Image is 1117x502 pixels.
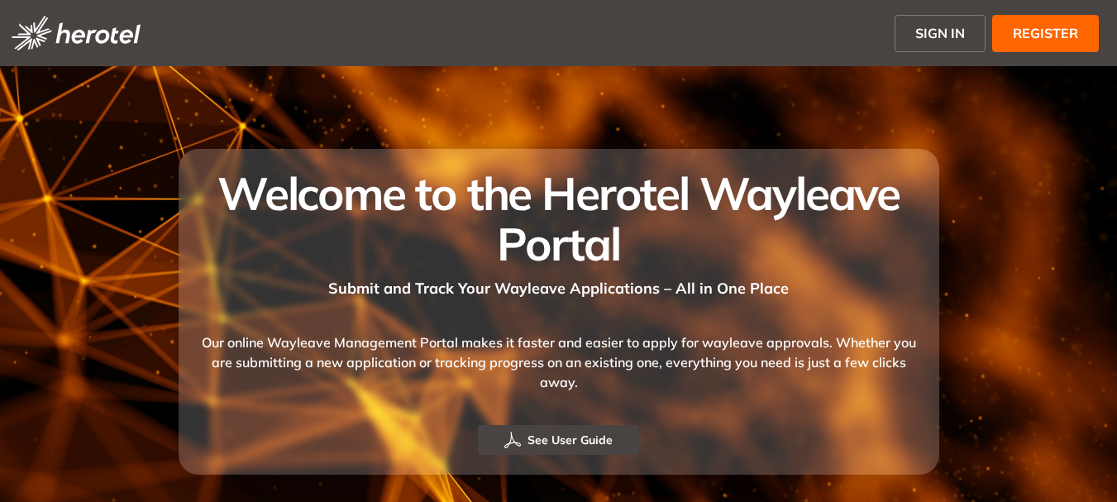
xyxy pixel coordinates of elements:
[12,16,141,50] img: logo
[217,165,900,272] span: Welcome to the Herotel Wayleave Portal
[895,15,986,52] button: SIGN IN
[198,299,919,425] div: Our online Wayleave Management Portal makes it faster and easier to apply for wayleave approvals....
[478,425,639,455] button: See User Guide
[992,15,1099,52] button: REGISTER
[198,269,919,299] div: Submit and Track Your Wayleave Applications – All in One Place
[527,431,613,449] span: See User Guide
[1013,23,1078,43] span: REGISTER
[915,23,965,43] span: SIGN IN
